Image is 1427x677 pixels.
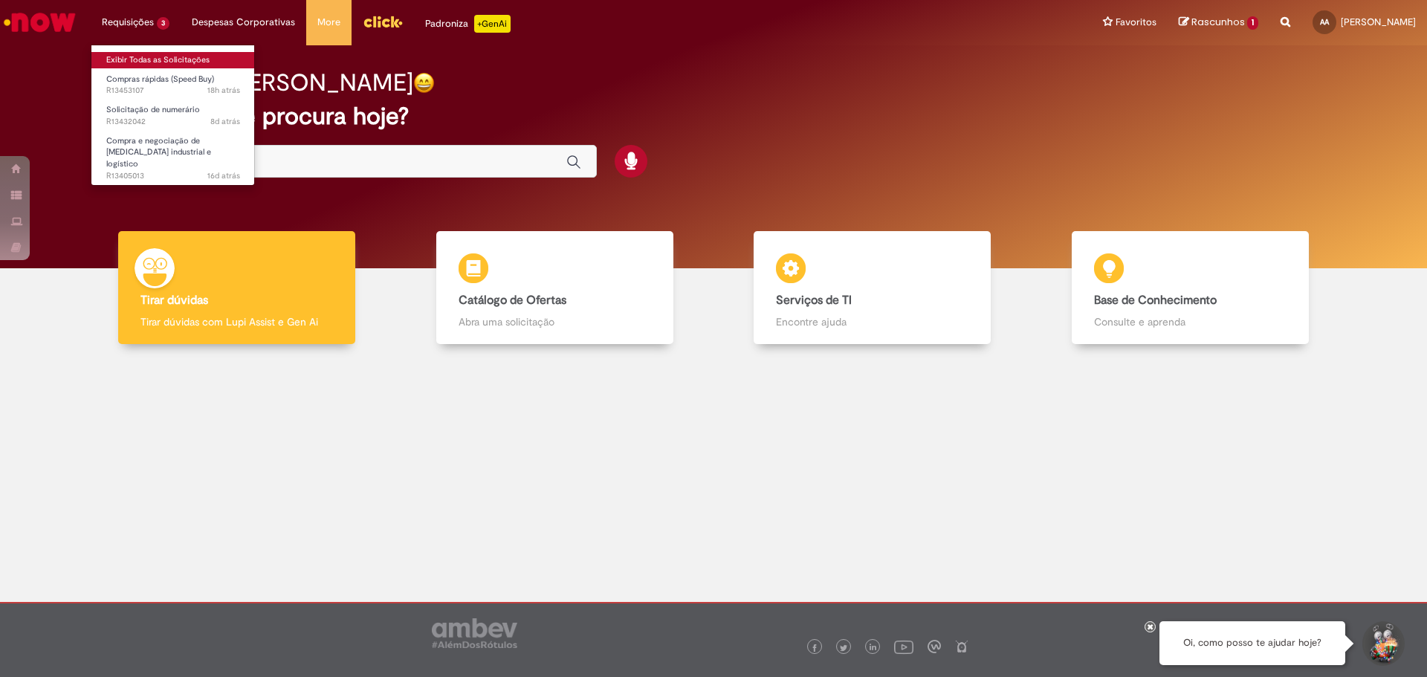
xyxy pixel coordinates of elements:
[713,231,1032,345] a: Serviços de TI Encontre ajuda
[210,116,240,127] span: 8d atrás
[157,17,169,30] span: 3
[106,85,240,97] span: R13453107
[1159,621,1345,665] div: Oi, como posso te ajudar hoje?
[870,644,877,652] img: logo_footer_linkedin.png
[207,85,240,96] time: 27/08/2025 15:20:50
[459,293,566,308] b: Catálogo de Ofertas
[955,640,968,653] img: logo_footer_naosei.png
[91,133,255,165] a: Aberto R13405013 : Compra e negociação de Capex industrial e logístico
[1247,16,1258,30] span: 1
[207,170,240,181] time: 12/08/2025 16:25:25
[894,637,913,656] img: logo_footer_youtube.png
[413,72,435,94] img: happy-face.png
[106,104,200,115] span: Solicitação de numerário
[459,314,651,329] p: Abra uma solicitação
[363,10,403,33] img: click_logo_yellow_360x200.png
[1032,231,1350,345] a: Base de Conhecimento Consulte e aprenda
[106,74,214,85] span: Compras rápidas (Speed Buy)
[1116,15,1156,30] span: Favoritos
[106,170,240,182] span: R13405013
[776,314,968,329] p: Encontre ajuda
[1094,293,1217,308] b: Base de Conhecimento
[207,170,240,181] span: 16d atrás
[396,231,714,345] a: Catálogo de Ofertas Abra uma solicitação
[928,640,941,653] img: logo_footer_workplace.png
[140,314,333,329] p: Tirar dúvidas com Lupi Assist e Gen Ai
[192,15,295,30] span: Despesas Corporativas
[78,231,396,345] a: Tirar dúvidas Tirar dúvidas com Lupi Assist e Gen Ai
[106,116,240,128] span: R13432042
[474,15,511,33] p: +GenAi
[106,135,211,169] span: Compra e negociação de [MEDICAL_DATA] industrial e logístico
[776,293,852,308] b: Serviços de TI
[425,15,511,33] div: Padroniza
[91,45,255,186] ul: Requisições
[140,293,208,308] b: Tirar dúvidas
[1191,15,1245,29] span: Rascunhos
[91,102,255,129] a: Aberto R13432042 : Solicitação de numerário
[129,70,413,96] h2: Bom dia, [PERSON_NAME]
[1360,621,1405,666] button: Iniciar Conversa de Suporte
[1094,314,1287,329] p: Consulte e aprenda
[811,644,818,652] img: logo_footer_facebook.png
[1179,16,1258,30] a: Rascunhos
[1,7,78,37] img: ServiceNow
[210,116,240,127] time: 20/08/2025 11:42:53
[1320,17,1329,27] span: AA
[207,85,240,96] span: 18h atrás
[432,618,517,648] img: logo_footer_ambev_rotulo_gray.png
[129,103,1299,129] h2: O que você procura hoje?
[91,52,255,68] a: Exibir Todas as Solicitações
[1341,16,1416,28] span: [PERSON_NAME]
[317,15,340,30] span: More
[91,71,255,99] a: Aberto R13453107 : Compras rápidas (Speed Buy)
[840,644,847,652] img: logo_footer_twitter.png
[102,15,154,30] span: Requisições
